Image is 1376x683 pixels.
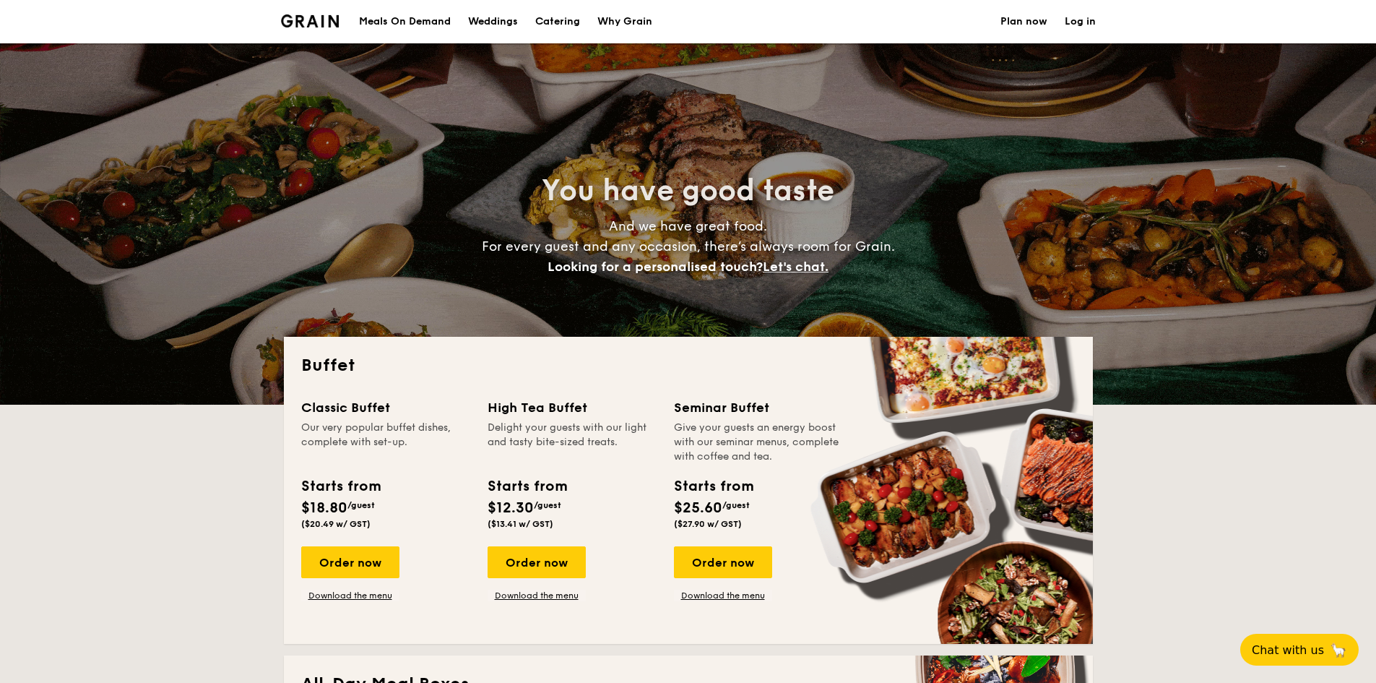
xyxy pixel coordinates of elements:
[674,421,843,464] div: Give your guests an energy boost with our seminar menus, complete with coffee and tea.
[347,500,375,510] span: /guest
[1240,634,1359,666] button: Chat with us🦙
[301,398,470,418] div: Classic Buffet
[281,14,339,27] a: Logotype
[301,421,470,464] div: Our very popular buffet dishes, complete with set-up.
[301,354,1076,377] h2: Buffet
[488,546,586,578] div: Order now
[301,499,347,517] span: $18.80
[281,14,339,27] img: Grain
[1330,642,1347,658] span: 🦙
[763,259,828,275] span: Let's chat.
[301,590,399,601] a: Download the menu
[674,398,843,418] div: Seminar Buffet
[488,476,566,497] div: Starts from
[482,218,895,275] span: And we have great food. For every guest and any occasion, there’s always room for Grain.
[674,476,753,497] div: Starts from
[542,173,834,208] span: You have good taste
[1252,643,1324,657] span: Chat with us
[674,546,772,578] div: Order now
[674,590,772,601] a: Download the menu
[301,476,380,497] div: Starts from
[488,421,657,464] div: Delight your guests with our light and tasty bite-sized treats.
[722,500,750,510] span: /guest
[548,259,763,275] span: Looking for a personalised touch?
[488,590,586,601] a: Download the menu
[674,499,722,517] span: $25.60
[301,519,371,529] span: ($20.49 w/ GST)
[488,519,553,529] span: ($13.41 w/ GST)
[488,499,534,517] span: $12.30
[534,500,561,510] span: /guest
[674,519,742,529] span: ($27.90 w/ GST)
[301,546,399,578] div: Order now
[488,398,657,418] div: High Tea Buffet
